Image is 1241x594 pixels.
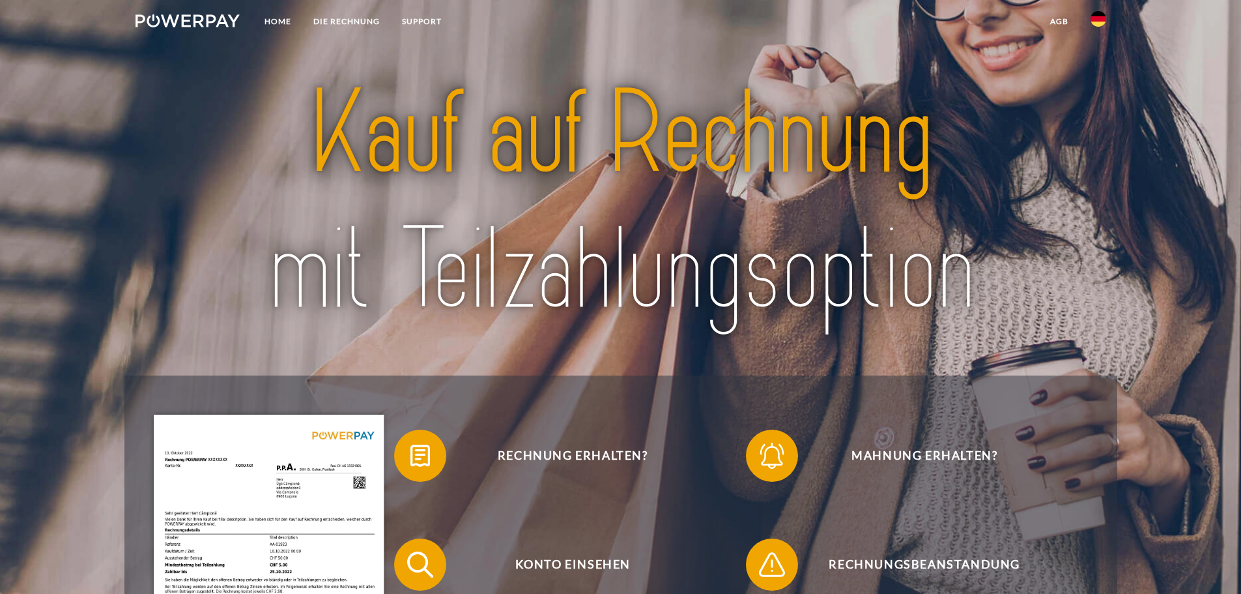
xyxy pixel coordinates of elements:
span: Mahnung erhalten? [765,430,1084,482]
a: agb [1039,10,1079,33]
img: logo-powerpay-white.svg [136,14,240,27]
img: qb_search.svg [404,548,436,581]
a: Home [253,10,302,33]
iframe: Bouton de lancement de la fenêtre de messagerie [1189,542,1231,584]
a: SUPPORT [391,10,453,33]
a: DIE RECHNUNG [302,10,391,33]
span: Rechnung erhalten? [413,430,732,482]
img: qb_warning.svg [756,548,788,581]
button: Konto einsehen [394,539,733,591]
button: Rechnung erhalten? [394,430,733,482]
span: Rechnungsbeanstandung [765,539,1084,591]
span: Konto einsehen [413,539,732,591]
img: qb_bell.svg [756,439,788,472]
img: qb_bill.svg [404,439,436,472]
button: Mahnung erhalten? [746,430,1085,482]
img: de [1091,11,1106,27]
img: title-powerpay_de.svg [183,59,1058,345]
button: Rechnungsbeanstandung [746,539,1085,591]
